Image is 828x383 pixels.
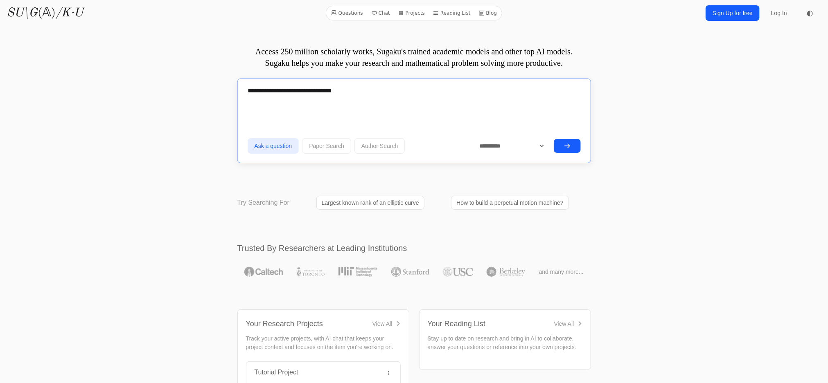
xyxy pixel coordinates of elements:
[430,8,474,18] a: Reading List
[428,334,582,352] p: Stay up to date on research and bring in AI to collaborate, answer your questions or reference in...
[328,8,366,18] a: Questions
[368,8,393,18] a: Chat
[428,318,485,329] div: Your Reading List
[7,6,83,20] a: SU\G(𝔸)/K·U
[248,138,299,154] button: Ask a question
[476,8,501,18] a: Blog
[554,320,582,328] a: View All
[451,196,569,210] a: How to build a perpetual motion machine?
[7,7,38,19] i: SU\G
[246,334,401,352] p: Track your active projects, with AI chat that keeps your project context and focuses on the item ...
[706,5,760,21] a: Sign Up for free
[766,6,792,20] a: Log In
[237,198,289,208] p: Try Searching For
[354,138,405,154] button: Author Search
[487,267,525,277] img: UC Berkeley
[316,196,424,210] a: Largest known rank of an elliptic curve
[395,8,428,18] a: Projects
[391,267,429,277] img: Stanford
[338,267,377,277] img: MIT
[807,9,813,17] span: ◐
[56,7,83,19] i: /K·U
[372,320,393,328] div: View All
[554,320,574,328] div: View All
[244,267,283,277] img: Caltech
[246,318,323,329] div: Your Research Projects
[539,268,584,276] span: and many more...
[255,369,298,376] a: Tutorial Project
[802,5,818,21] button: ◐
[237,46,591,69] p: Access 250 million scholarly works, Sugaku's trained academic models and other top AI models. Sug...
[443,267,473,277] img: USC
[297,267,325,277] img: University of Toronto
[372,320,401,328] a: View All
[302,138,351,154] button: Paper Search
[237,242,591,254] h2: Trusted By Researchers at Leading Institutions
